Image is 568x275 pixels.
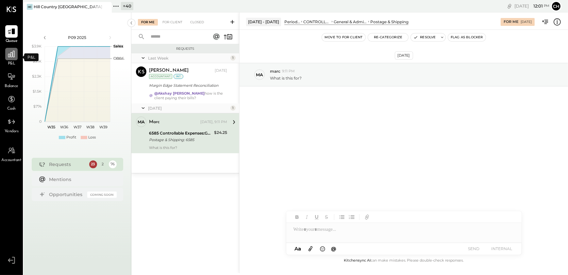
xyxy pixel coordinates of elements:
text: W38 [86,125,94,129]
div: P&L [24,53,39,61]
text: Occu... [113,56,125,61]
div: Postage & Shipping [370,19,409,25]
span: marc [270,68,280,74]
button: @ [329,245,338,253]
div: 1 [230,55,236,61]
text: $3.1K [33,59,42,64]
div: [DATE] - [DATE] [246,18,281,26]
button: Add URL [363,213,371,221]
div: Opportunities [49,191,84,198]
div: General & Administrative Expenses [334,19,367,25]
button: INTERNAL [489,244,515,253]
div: 23 [89,160,97,168]
div: HC [27,4,33,10]
text: W39 [99,125,108,129]
div: 2 [99,160,107,168]
a: Vendors [0,116,23,135]
span: Queue [6,38,18,44]
button: Unordered List [338,213,346,221]
div: how is the client paying their bills? [154,91,227,100]
div: P09 2025 [50,35,105,40]
text: W35 [47,125,55,129]
span: P&L [8,61,15,67]
div: For Me [504,19,518,25]
div: Margin Edge Statement Reconciliation [149,82,225,89]
div: Mentions [49,176,113,183]
div: Postage & Shipping: 6585 [149,137,212,143]
button: Re-Categorize [368,33,409,41]
div: + 40 [121,2,133,10]
div: Requests [49,161,86,168]
div: For Client [159,19,186,26]
text: 0 [39,119,42,124]
div: For Me [138,19,158,26]
button: Ordered List [347,213,356,221]
div: copy link [506,3,513,9]
a: Balance [0,70,23,89]
div: Loss [88,135,96,140]
div: $24.25 [214,129,227,136]
div: 1 [230,105,236,111]
button: Move to for client [322,33,365,41]
text: W36 [60,125,68,129]
div: 6585 Controllable Expenses:General & Administrative Expenses:Postage & Shipping [149,130,212,137]
span: Vendors [5,129,19,135]
span: Accountant [2,157,22,163]
div: Closed [187,19,207,26]
div: int [174,74,183,79]
div: marc [149,119,159,125]
div: Profit [66,135,76,140]
text: Sales [113,44,123,48]
span: 9:11 PM [282,69,295,74]
div: What is this for? [149,145,227,150]
button: Aa [293,245,303,252]
a: Cash [0,93,23,112]
div: [DATE] [395,51,413,60]
div: ma [138,119,145,125]
span: Balance [5,83,18,89]
div: [DATE] [514,3,549,9]
div: Hill Country [GEOGRAPHIC_DATA] [34,4,102,9]
a: Queue [0,25,23,44]
button: SEND [461,244,487,253]
button: Underline [312,213,321,221]
text: $1.5K [33,89,42,94]
button: Resolve [411,33,438,41]
a: P&L [0,48,23,67]
div: Last Week [148,55,229,61]
div: ma [256,72,263,78]
span: a [298,246,301,252]
div: 76 [109,160,117,168]
span: Cash [7,106,16,112]
div: CONTROLLABLE EXPENSES [303,19,330,25]
button: Ch [551,1,561,11]
text: W37 [74,125,81,129]
text: $774 [33,104,42,109]
text: $3.9K [32,44,42,48]
div: Requests [135,46,236,51]
div: Period P&L [284,19,300,25]
button: Flag as Blocker [448,33,486,41]
span: @ [331,246,336,252]
div: [DATE] [215,68,227,73]
a: Accountant [0,144,23,163]
p: What is this for? [270,75,302,81]
text: $2.3K [32,74,42,79]
button: Strikethrough [322,213,331,221]
button: Italic [303,213,311,221]
strong: @Akshay [PERSON_NAME] [154,91,205,96]
div: [PERSON_NAME] [149,67,189,74]
div: Accountant [149,74,172,79]
div: Coming Soon [87,192,117,198]
div: [DATE], 9:11 PM [200,119,227,125]
div: [DATE] [148,105,229,111]
button: Bold [293,213,301,221]
div: [DATE] [521,20,532,24]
